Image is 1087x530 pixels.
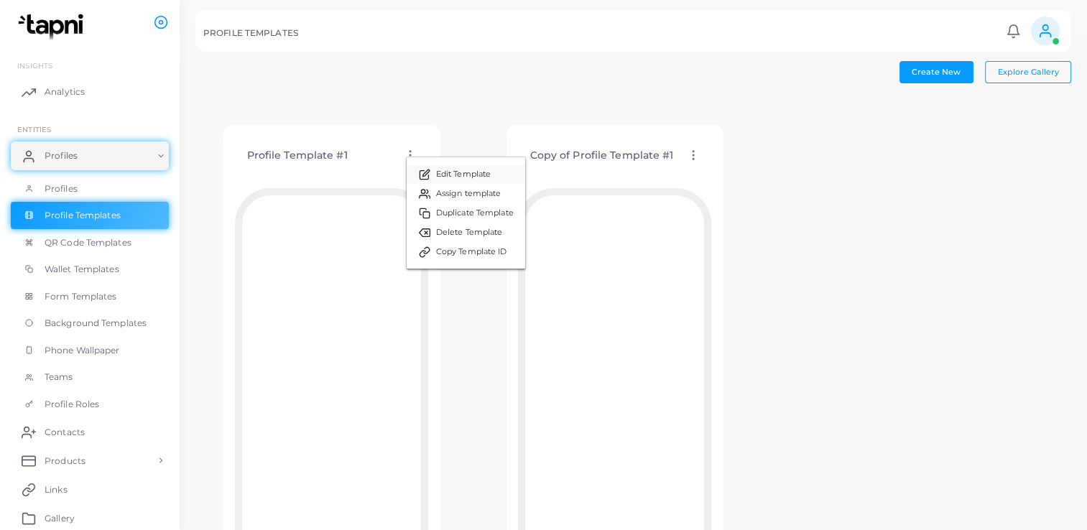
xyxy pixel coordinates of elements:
a: Analytics [11,78,169,106]
h5: PROFILE TEMPLATES [203,28,298,38]
img: logo [13,14,93,40]
span: QR Code Templates [45,236,131,249]
button: Create New [899,61,973,83]
span: Duplicate Template [436,208,514,219]
span: Delete Template [436,227,503,238]
a: Form Templates [11,283,169,310]
span: Assign template [436,188,501,200]
a: QR Code Templates [11,229,169,256]
span: Profiles [45,182,78,195]
a: Profiles [11,141,169,170]
span: Contacts [45,426,85,439]
span: Profiles [45,149,78,162]
span: Copy Template ID [436,246,507,258]
span: ENTITIES [17,125,51,134]
span: Form Templates [45,290,117,303]
span: Gallery [45,512,75,525]
span: Explore Gallery [998,67,1059,77]
a: Background Templates [11,310,169,337]
a: Links [11,475,169,503]
a: Profile Templates [11,202,169,229]
a: Wallet Templates [11,256,169,283]
button: Explore Gallery [985,61,1071,83]
a: Profile Roles [11,391,169,418]
span: INSIGHTS [17,61,52,70]
span: Teams [45,371,73,383]
span: Profile Templates [45,209,121,222]
span: Profile Roles [45,398,99,411]
span: Products [45,455,85,468]
a: Products [11,446,169,475]
span: Analytics [45,85,85,98]
h4: Profile Template #1 [247,149,348,162]
a: Teams [11,363,169,391]
span: Links [45,483,68,496]
span: Wallet Templates [45,263,119,276]
a: Phone Wallpaper [11,337,169,364]
span: Phone Wallpaper [45,344,120,357]
h4: Copy of Profile Template #1 [530,149,674,162]
a: Profiles [11,175,169,203]
span: Background Templates [45,317,147,330]
a: Contacts [11,417,169,446]
span: Create New [912,67,961,77]
span: Edit Template [436,169,491,180]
